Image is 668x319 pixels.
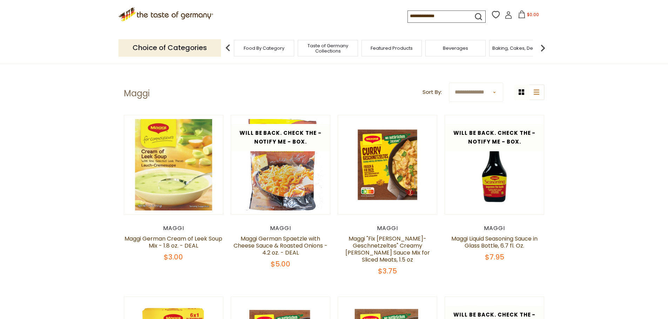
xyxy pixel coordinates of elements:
[300,43,356,54] a: Taste of Germany Collections
[271,259,290,269] span: $5.00
[527,12,539,18] span: $0.00
[338,115,437,214] img: Maggi Curry-Geschnetzeltes
[338,225,438,232] div: Maggi
[124,235,222,250] a: Maggi German Cream of Leek Soup Mix - 1.8 oz. - DEAL
[231,225,331,232] div: Maggi
[485,252,504,262] span: $7.95
[378,266,397,276] span: $3.75
[119,39,221,56] p: Choice of Categories
[231,115,330,214] img: Maggi Cheese Spaetzle with Roasted Onions
[234,235,328,257] a: Maggi German Spaetzle with Cheese Sauce & Roasted Onions - 4.2 oz. - DEAL
[492,46,547,51] a: Baking, Cakes, Desserts
[124,225,224,232] div: Maggi
[124,88,150,99] h1: Maggi
[124,115,223,214] img: Maggi German Cream of Leek Soup Mix
[371,46,413,51] a: Featured Products
[514,11,544,21] button: $0.00
[536,41,550,55] img: next arrow
[445,225,545,232] div: Maggi
[451,235,538,250] a: Maggi Liquid Seasoning Sauce in Glass Bottle, 6.7 fl. Oz.
[443,46,468,51] a: Beverages
[164,252,183,262] span: $3.00
[221,41,235,55] img: previous arrow
[423,88,442,97] label: Sort By:
[244,46,284,51] a: Food By Category
[445,115,544,214] img: Maggi Seasoning Sauce
[345,235,430,264] a: Maggi "Fix [PERSON_NAME]-Geschnetzeltes" Creamy [PERSON_NAME] Sauce Mix for Sliced Meats, 1.5 oz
